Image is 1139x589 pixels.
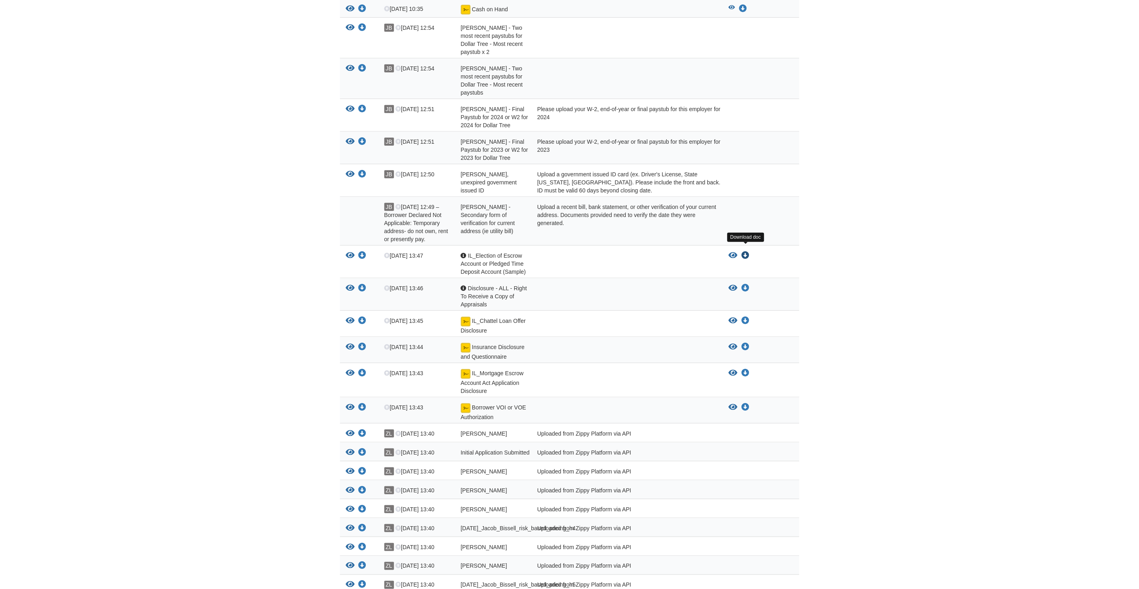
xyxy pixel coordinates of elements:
div: Upload a recent bill, bank statement, or other verification of your current address. Documents pr... [531,203,723,243]
span: [DATE]_Jacob_Bissell_risk_based_pricing_h4 [461,525,576,531]
div: Uploaded from Zippy Platform via API [531,448,723,459]
div: Uploaded from Zippy Platform via API [531,562,723,572]
button: View Jacob Bissell - Two most recent paystubs for Dollar Tree - Most recent paystub x 2 [346,24,355,32]
button: View Jacob_Bissell_sms_consent [346,467,355,476]
span: JB [384,138,394,146]
span: [DATE] 12:51 [395,106,434,112]
span: [PERSON_NAME] [461,468,507,475]
a: Download Jacob Bissell - Two most recent paystubs for Dollar Tree - Most recent paystubs [358,66,366,72]
img: Document accepted [461,317,471,327]
span: [DATE] 13:40 [395,430,434,437]
button: View Borrower VOI or VOE Authorization [729,403,738,411]
a: Download Jacob_Bissell_sms_consent [358,469,366,475]
button: View 08-15-2025_Jacob_Bissell_risk_based_pricing_h4 [346,524,355,533]
a: Download IL_Election of Escrow Account or Pledged Time Deposit Account (Sample) [742,252,750,259]
span: [PERSON_NAME] [461,506,507,513]
button: View Jacob_Bissell_esign_consent [346,543,355,552]
div: Download doc [727,233,764,242]
button: View Borrower VOI or VOE Authorization [346,403,355,412]
span: [DATE] 12:49 – Borrower Declared Not Applicable: Temporary address- do not own, rent or presently... [384,204,448,242]
button: View IL_Chattel Loan Offer Disclosure [729,317,738,325]
span: [DATE] 13:40 [395,582,434,588]
button: View Jacob Bissell - Two most recent paystubs for Dollar Tree - Most recent paystubs [346,64,355,73]
a: Download Jacob_Bissell_terms_of_use [358,563,366,570]
span: ZL [384,524,394,532]
a: Download Initial Application Submitted [358,450,366,456]
a: Download IL_Mortgage Escrow Account Act Application Disclosure [742,370,750,376]
span: Cash on Hand [472,6,508,12]
span: [PERSON_NAME] - Final Paystub for 2023 or W2 for 2023 for Dollar Tree [461,138,528,161]
a: Download Insurance Disclosure and Questionnaire [742,344,750,350]
div: Uploaded from Zippy Platform via API [531,486,723,497]
button: View Cash on Hand [729,5,735,13]
span: [PERSON_NAME] - Secondary form of verification for current address (ie utility bill) [461,204,515,234]
button: View IL_Election of Escrow Account or Pledged Time Deposit Account (Sample) [346,252,355,260]
span: IL_Chattel Loan Offer Disclosure [461,318,526,334]
span: ZL [384,448,394,457]
img: Document accepted [461,403,471,413]
button: View IL_Chattel Loan Offer Disclosure [346,317,355,325]
a: Download Jacob_Bissell_credit_authorization [358,488,366,494]
a: Download Cash on Hand [358,6,366,12]
button: View Initial Application Submitted [346,448,355,457]
a: Download Jacob_Bissell_esign_consent [358,544,366,551]
a: Download Borrower VOI or VOE Authorization [358,405,366,411]
span: ZL [384,505,394,513]
span: [DATE] 13:43 [384,370,423,376]
span: [DATE] 13:43 [384,404,423,411]
span: JB [384,24,394,32]
span: [PERSON_NAME] [461,544,507,550]
span: [DATE] 10:35 [384,6,423,12]
span: ZL [384,430,394,438]
span: [DATE] 13:40 [395,468,434,475]
button: View Cash on Hand [346,5,355,13]
span: [DATE]_Jacob_Bissell_risk_based_pricing_h5 [461,582,576,588]
div: Uploaded from Zippy Platform via API [531,524,723,535]
div: Uploaded from Zippy Platform via API [531,505,723,516]
span: Disclosure - ALL - Right To Receive a Copy of Appraisals [461,285,527,308]
span: [PERSON_NAME] [461,563,507,569]
span: [PERSON_NAME] [461,487,507,494]
button: View Jacob_Bissell_terms_of_use [346,562,355,570]
span: [DATE] 13:45 [384,318,423,324]
div: Upload a government issued ID card (ex. Driver's License, State [US_STATE], [GEOGRAPHIC_DATA]). P... [531,170,723,194]
span: [PERSON_NAME] - Two most recent paystubs for Dollar Tree - Most recent paystub x 2 [461,25,523,55]
span: [PERSON_NAME] - Final Paystub for 2024 or W2 for 2024 for Dollar Tree [461,106,528,128]
span: JB [384,203,394,211]
span: ZL [384,467,394,475]
button: View Jacob_Bissell_true_and_correct_consent [346,430,355,438]
span: Insurance Disclosure and Questionnaire [461,344,525,360]
span: Borrower VOI or VOE Authorization [461,405,526,420]
img: Document accepted [461,369,471,379]
a: Download Jacob Bissell - Final Paystub for 2023 or W2 for 2023 for Dollar Tree [358,139,366,145]
button: View IL_Election of Escrow Account or Pledged Time Deposit Account (Sample) [729,252,738,260]
a: Download 08-15-2025_Jacob_Bissell_risk_based_pricing_h4 [358,525,366,532]
a: Download 08-15-2025_Jacob_Bissell_risk_based_pricing_h5 [358,582,366,589]
span: [DATE] 13:40 [395,525,434,531]
img: Document accepted [461,5,471,14]
a: Download IL_Election of Escrow Account or Pledged Time Deposit Account (Sample) [358,253,366,259]
div: Please upload your W-2, end-of-year or final paystub for this employer for 2023 [531,138,723,162]
a: Download Jacob Bissell - Final Paystub for 2024 or W2 for 2024 for Dollar Tree [358,106,366,113]
span: JB [384,170,394,178]
span: IL_Mortgage Escrow Account Act Application Disclosure [461,370,524,394]
div: Please upload your W-2, end-of-year or final paystub for this employer for 2024 [531,105,723,129]
a: Download Cash on Hand [739,6,747,12]
a: Download IL_Chattel Loan Offer Disclosure [358,318,366,324]
span: JB [384,105,394,113]
span: ZL [384,562,394,570]
a: Download Jacob_Bissell_privacy_notice [358,506,366,513]
span: [DATE] 12:51 [395,138,434,145]
span: [DATE] 13:44 [384,344,423,350]
a: Download Disclosure - ALL - Right To Receive a Copy of Appraisals [358,285,366,292]
button: View Jacob_Bissell_privacy_notice [346,505,355,514]
span: [DATE] 12:50 [395,171,434,178]
span: [DATE] 13:40 [395,544,434,550]
button: View IL_Mortgage Escrow Account Act Application Disclosure [346,369,355,378]
a: Download IL_Mortgage Escrow Account Act Application Disclosure [358,370,366,377]
button: View Disclosure - ALL - Right To Receive a Copy of Appraisals [729,284,738,292]
span: [DATE] 13:47 [384,252,423,259]
a: Download Jacob_Bissell_true_and_correct_consent [358,431,366,437]
button: View Jacob Bissell - Final Paystub for 2023 or W2 for 2023 for Dollar Tree [346,138,355,146]
span: [DATE] 13:46 [384,285,423,291]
